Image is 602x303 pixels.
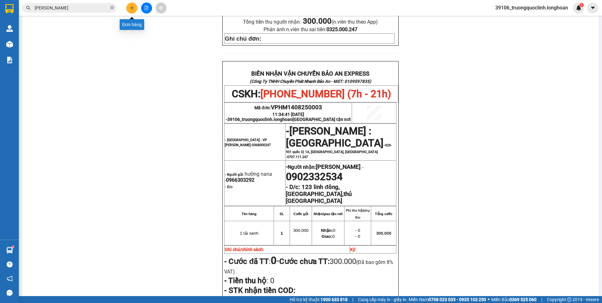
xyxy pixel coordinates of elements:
strong: 300.000 [303,17,332,26]
button: caret-down [587,3,598,14]
span: Miền Bắc [491,296,537,303]
span: 11:34:41 [DATE] [3,43,39,49]
span: [PHONE_NUMBER] [3,14,48,25]
span: Mã đơn: VPHM1408250003 [3,34,98,42]
span: close-circle [110,6,114,9]
span: [PERSON_NAME] [316,163,361,170]
strong: Ghi chú đơn: [225,35,261,42]
span: | [541,296,542,303]
span: 1 tải xanh [240,231,258,236]
span: Tổng tiền thu người nhận: [243,19,378,25]
span: - [361,164,363,170]
span: file-add [144,6,149,10]
strong: 123 linh đông,[GEOGRAPHIC_DATA],thủ [GEOGRAPHIC_DATA] [286,184,352,204]
span: search [26,6,31,10]
strong: - D/c: [286,184,300,191]
span: close-circle [110,5,114,11]
strong: - [286,163,361,170]
span: Miền Nam [409,296,486,303]
span: ⚪️ [488,298,490,301]
span: CSKH: [232,88,391,100]
strong: 0325.000.247 [327,26,357,32]
span: plus [130,6,134,10]
span: 11:34:41 [DATE] - [226,112,351,122]
span: Cung cấp máy in - giấy in: [358,296,407,303]
span: 300.000 [293,228,308,233]
span: Phản ánh n.viên thu sai tiền: [264,26,357,32]
span: 0707.111.247 [287,155,308,159]
input: Tìm tên, số ĐT hoặc mã đơn [35,4,109,11]
span: 1 [281,231,283,236]
span: Hỗ trợ kỹ thuật: [290,296,348,303]
sup: 1 [12,246,14,248]
sup: 1 [579,3,584,7]
strong: Tên hàng [241,212,256,216]
span: 1 [580,3,582,7]
span: copyright [567,297,571,302]
strong: - Tiền thu hộ [224,276,266,285]
span: 300.000 [376,231,391,236]
strong: SL [280,212,284,216]
strong: - Người gửi: [225,173,244,177]
span: - 0 [355,228,360,233]
span: [PERSON_NAME] : [GEOGRAPHIC_DATA] [286,125,383,149]
span: 39106_truongquoclinh.longhoan [227,117,351,122]
strong: CSKH: [17,14,33,19]
span: CÔNG TY TNHH CHUYỂN PHÁT NHANH BẢO AN [55,14,116,25]
div: Đơn hàng [120,19,144,30]
button: file-add [141,3,152,14]
strong: (Công Ty TNHH Chuyển Phát Nhanh Bảo An - MST: 0109597835) [250,79,371,84]
span: : [224,257,279,266]
span: - [286,131,392,159]
img: logo-vxr [5,4,14,14]
span: 0368000247 [252,143,271,147]
span: message [7,290,13,296]
span: - STK nhận tiền COD: [224,286,295,295]
strong: Tổng cước [375,212,392,216]
strong: Nhận/giao tận nơi [314,212,343,216]
img: icon-new-feature [576,5,582,11]
strong: PHIẾU DÁN LÊN HÀNG [42,3,125,11]
strong: 0369 525 060 [509,297,537,302]
span: Người nhận: [288,164,361,170]
strong: Phí thu hộ/phụ thu [346,209,370,219]
strong: 0708 023 035 - 0935 103 250 [429,297,486,302]
span: 0 [321,234,334,239]
strong: 1900 633 818 [321,297,348,302]
span: 929-931 quốc lộ 1A, [GEOGRAPHIC_DATA], [GEOGRAPHIC_DATA] - [286,143,392,159]
span: [GEOGRAPHIC_DATA] tận nơi [292,117,351,122]
span: hường nana - [225,171,272,183]
strong: 0 [271,254,276,266]
span: VPHM1408250003 [271,104,322,111]
img: warehouse-icon [6,25,13,32]
span: caret-down [590,5,596,11]
strong: Cước chưa TT: [279,257,330,266]
span: 0966303292 [226,177,254,183]
span: notification [7,276,13,282]
span: 0 [321,228,335,233]
strong: - Cước đã TT [224,257,269,266]
strong: Cước gửi [293,212,308,216]
span: question-circle [7,261,13,267]
strong: Ký: [350,247,356,252]
span: (n.viên thu theo App) [303,19,378,25]
span: - 0 [355,234,360,239]
span: - [GEOGRAPHIC_DATA] : VP [PERSON_NAME]- [225,138,271,147]
strong: BIÊN NHẬN VẬN CHUYỂN BẢO AN EXPRESS [251,70,369,77]
span: : [224,276,274,285]
span: 0 [268,276,274,285]
strong: Giao: [321,234,332,239]
button: plus [126,3,137,14]
span: 0902332534 [286,171,343,183]
strong: - D/c: [225,185,233,189]
img: warehouse-icon [6,247,13,254]
span: aim [159,6,163,10]
span: [PHONE_NUMBER] (7h - 21h) [260,88,391,100]
span: Mã đơn: [254,105,322,110]
span: - [271,254,279,266]
strong: Ghi chú/chính sách: [225,247,264,252]
img: warehouse-icon [6,41,13,48]
span: 39106_truongquoclinh.longhoan [490,4,573,12]
strong: Nhận: [321,228,333,233]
